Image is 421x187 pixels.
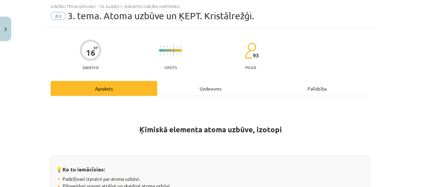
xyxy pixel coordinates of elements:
[86,48,95,57] div: 16
[164,65,177,70] p: Grūts
[167,46,167,47] img: icon-short-line-57e1e144782c952c97e751825c79c345078a6d821885a25fce030b3d8c18986b.svg
[51,12,66,20] span: #4
[51,81,157,96] div: Apraksts
[160,53,161,55] img: icon-short-line-57e1e144782c952c97e751825c79c345078a6d821885a25fce030b3d8c18986b.svg
[68,10,254,21] span: 3. tema. Atoma uzbūve un ĶEPT. Kristālrežģi.
[80,65,101,70] p: Saņemsi
[56,161,365,173] h3: 💡
[4,27,7,31] img: icon-close-lesson-0947bae3869378f0d4975bcd49f059093ad1ed9edebbc8119c70593378902aed.svg
[245,42,256,59] img: students-c634bb4e5e11cddfef0936a35e636f08e4e9abd3cc4e673bd6f9a4125e45ecb1.svg
[170,46,171,47] img: icon-short-line-57e1e144782c952c97e751825c79c345078a6d821885a25fce030b3d8c18986b.svg
[253,52,259,58] span: 93
[170,53,171,55] img: icon-short-line-57e1e144782c952c97e751825c79c345078a6d821885a25fce030b3d8c18986b.svg
[63,166,105,173] strong: Ko tu iemācīsies:
[180,53,181,55] img: icon-short-line-57e1e144782c952c97e751825c79c345078a6d821885a25fce030b3d8c18986b.svg
[167,53,167,55] img: icon-short-line-57e1e144782c952c97e751825c79c345078a6d821885a25fce030b3d8c18986b.svg
[264,81,370,96] div: Palīdzība
[51,4,370,9] div: Mācību tēma: Ķīmijas i - 10. klases 1. ieskaites mācību materiāls
[93,46,98,49] span: XP
[177,46,177,47] img: icon-short-line-57e1e144782c952c97e751825c79c345078a6d821885a25fce030b3d8c18986b.svg
[139,125,282,134] strong: Ķīmiskā elementa atoma uzbūve, izotopi
[180,46,181,47] img: icon-short-line-57e1e144782c952c97e751825c79c345078a6d821885a25fce030b3d8c18986b.svg
[157,81,264,96] div: Uzdevums
[245,65,256,70] p: pilda
[177,53,177,55] img: icon-short-line-57e1e144782c952c97e751825c79c345078a6d821885a25fce030b3d8c18986b.svg
[160,46,161,47] img: icon-short-line-57e1e144782c952c97e751825c79c345078a6d821885a25fce030b3d8c18986b.svg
